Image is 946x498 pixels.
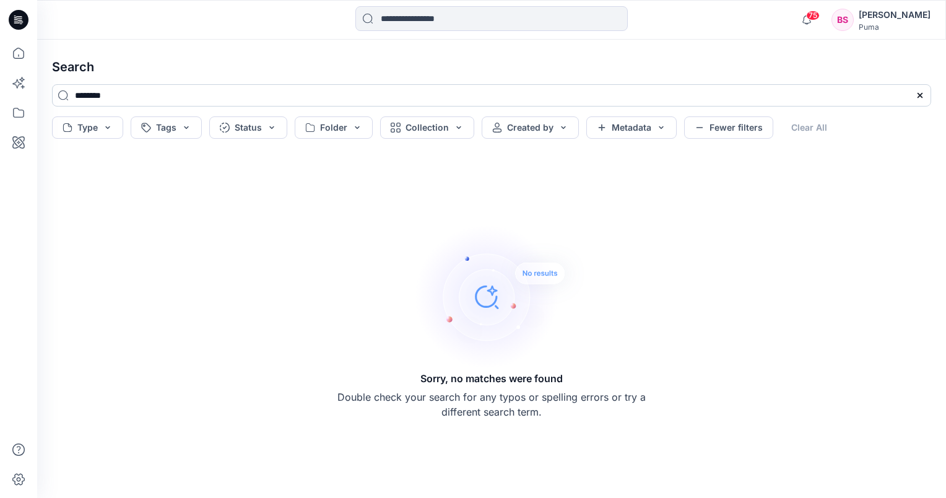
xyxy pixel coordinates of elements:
button: Created by [482,116,579,139]
button: Type [52,116,123,139]
p: Double check your search for any typos or spelling errors or try a different search term. [337,390,646,419]
button: Status [209,116,287,139]
img: Sorry, no matches were found [415,222,588,371]
button: Collection [380,116,474,139]
button: Folder [295,116,373,139]
div: Puma [859,22,931,32]
h5: Sorry, no matches were found [420,371,563,386]
div: BS [831,9,854,31]
h4: Search [42,50,941,84]
button: Tags [131,116,202,139]
div: [PERSON_NAME] [859,7,931,22]
button: Metadata [586,116,677,139]
span: 75 [806,11,820,20]
button: Fewer filters [684,116,773,139]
